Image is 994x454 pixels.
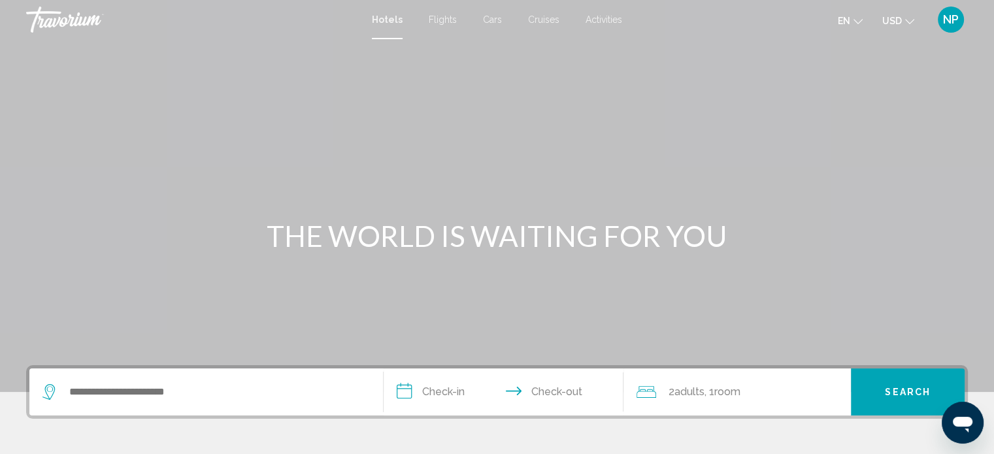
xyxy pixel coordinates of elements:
[943,13,959,26] span: NP
[29,368,965,415] div: Search widget
[372,14,403,25] a: Hotels
[838,11,863,30] button: Change language
[586,14,622,25] a: Activities
[674,385,704,398] span: Adults
[668,383,704,401] span: 2
[623,368,851,415] button: Travelers: 2 adults, 0 children
[942,402,984,444] iframe: Button to launch messaging window
[252,219,742,253] h1: THE WORLD IS WAITING FOR YOU
[429,14,457,25] a: Flights
[483,14,502,25] a: Cars
[882,16,902,26] span: USD
[384,368,624,415] button: Check in and out dates
[851,368,965,415] button: Search
[704,383,740,401] span: , 1
[714,385,740,398] span: Room
[838,16,850,26] span: en
[885,387,931,398] span: Search
[882,11,914,30] button: Change currency
[528,14,559,25] a: Cruises
[26,7,359,33] a: Travorium
[934,6,968,33] button: User Menu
